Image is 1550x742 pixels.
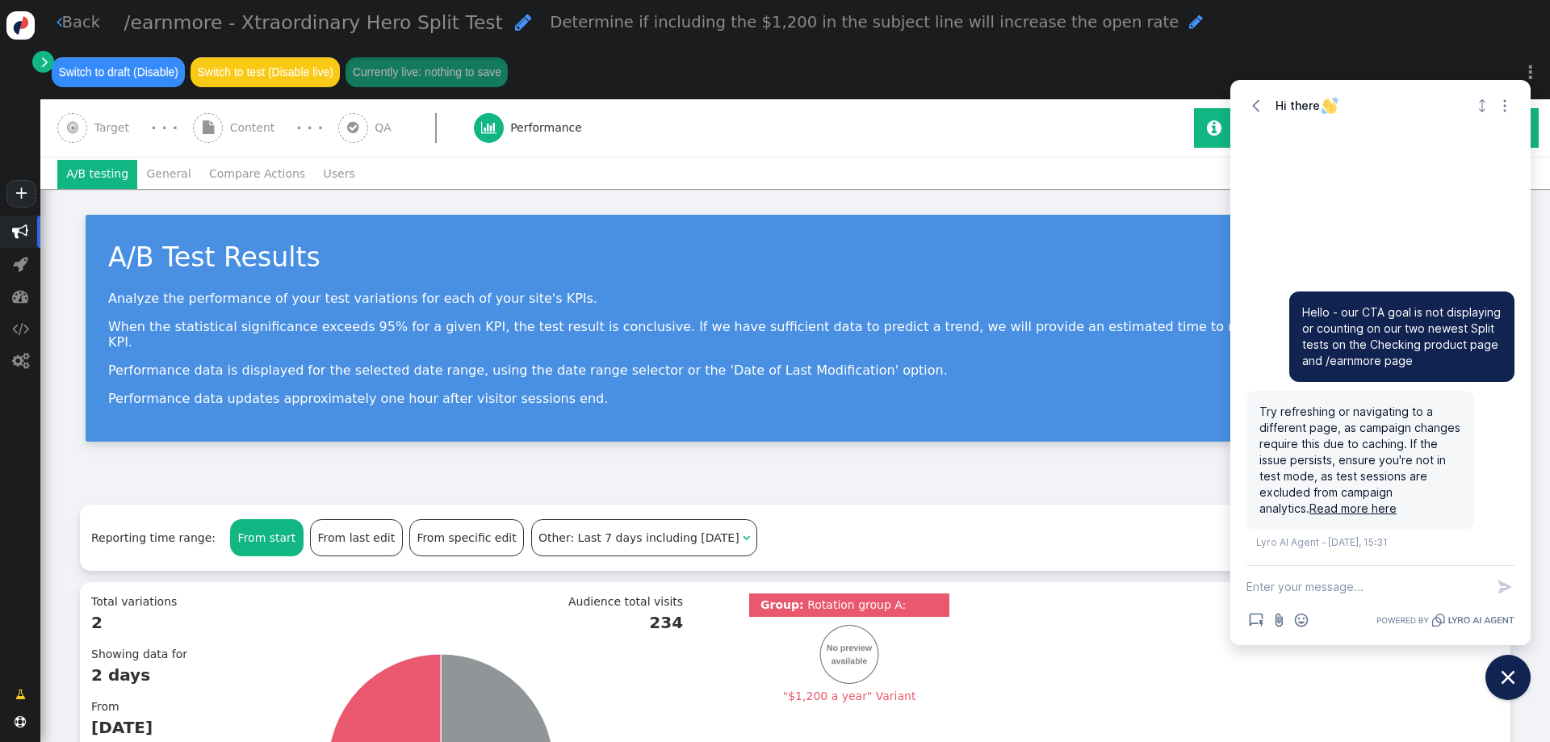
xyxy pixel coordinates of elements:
[1511,48,1550,96] a: ⋮
[15,716,26,727] span: 
[783,688,916,705] div: "$1,200 a year" Variant
[296,117,323,139] div: · · ·
[347,121,358,134] span: 
[57,10,101,34] a: Back
[108,237,1482,278] div: A/B Test Results
[124,11,503,34] span: /earnmore - Xtraordinary Hero Split Test
[32,51,54,73] a: 
[200,160,314,189] li: Compare Actions
[203,121,214,134] span: 
[410,520,523,555] div: From specific edit
[52,57,185,86] button: Switch to draft (Disable)
[67,121,78,134] span: 
[108,291,1482,306] p: Analyze the performance of your test variations for each of your site's KPIs.
[91,715,187,740] b: [DATE]
[12,288,28,304] span: 
[108,391,1482,406] p: Performance data updates approximately one hour after visitor sessions end.
[515,13,531,31] span: 
[1207,119,1221,136] span: 
[550,13,1179,31] span: Determine if including the $1,200 in the subject line will increase the open rate
[311,520,402,555] div: From last edit
[91,646,199,698] div: Showing data for
[807,598,906,611] span: Rotation group A:
[6,11,35,40] img: logo-icon.svg
[12,224,28,240] span: 
[94,119,136,136] span: Target
[743,532,750,543] span: 
[137,160,200,189] li: General
[91,593,199,646] div: Total variations
[230,119,282,136] span: Content
[538,531,739,544] span: Other: Last 7 days including [DATE]
[346,57,508,86] button: Currently live: nothing to save
[15,686,26,703] span: 
[42,53,48,70] span: 
[338,99,474,157] a:  QA
[191,57,340,86] button: Switch to test (Disable live)
[91,530,227,547] div: Reporting time range:
[6,180,36,208] a: +
[760,598,804,611] b: Group:
[231,520,303,555] div: From start
[57,99,193,157] a:  Target · · ·
[809,624,890,685] img: 105.png
[375,119,398,136] span: QA
[57,14,62,30] span: 
[12,353,29,369] span: 
[314,160,364,189] li: Users
[151,117,178,139] div: · · ·
[481,121,496,134] span: 
[510,119,589,136] span: Performance
[474,99,618,157] a:  Performance
[568,595,683,608] span: Audience total visits
[91,610,187,635] b: 2
[12,321,29,337] span: 
[13,256,28,272] span: 
[57,160,137,189] li: A/B testing
[4,680,37,709] a: 
[1189,14,1203,30] span: 
[91,663,187,687] b: 2 days
[108,319,1482,350] p: When the statistical significance exceeds 95% for a given KPI, the test result is conclusive. If ...
[210,610,683,635] b: 234
[108,363,1482,378] p: Performance data is displayed for the selected date range, using the date range selector or the '...
[193,99,338,157] a:  Content · · ·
